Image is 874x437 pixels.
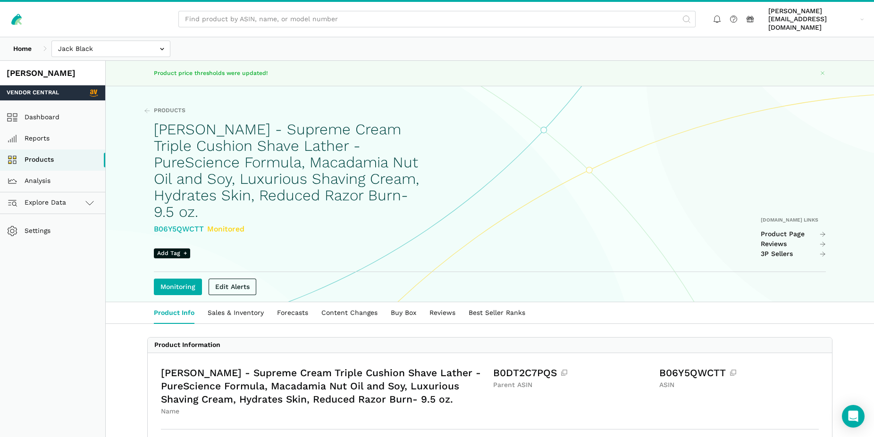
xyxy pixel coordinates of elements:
[161,407,487,416] div: Name
[761,230,826,239] a: Product Page
[154,69,399,77] p: Product price thresholds were updated!
[761,250,826,258] a: 3P Sellers
[184,249,187,258] span: +
[493,366,653,379] div: B0DT2C7PQS
[768,7,857,32] span: [PERSON_NAME][EMAIL_ADDRESS][DOMAIN_NAME]
[178,11,696,27] input: Find product by ASIN, name, or model number
[659,381,819,389] div: ASIN
[207,224,244,233] span: Monitored
[462,302,532,324] a: Best Seller Ranks
[315,302,384,324] a: Content Changes
[270,302,315,324] a: Forecasts
[761,240,826,248] a: Reviews
[817,67,829,79] button: Close
[493,381,653,389] div: Parent ASIN
[147,302,201,324] a: Product Info
[51,41,170,57] input: Jack Black
[761,217,826,223] div: [DOMAIN_NAME] Links
[659,366,819,379] div: B06Y5QWCTT
[209,279,256,295] a: Edit Alerts
[154,223,430,235] div: B06Y5QWCTT
[154,248,190,258] span: Add Tag
[161,366,487,406] div: [PERSON_NAME] - Supreme Cream Triple Cushion Shave Lather - PureScience Formula, Macadamia Nut Oi...
[201,302,270,324] a: Sales & Inventory
[10,197,66,208] span: Explore Data
[423,302,462,324] a: Reviews
[384,302,423,324] a: Buy Box
[7,67,99,79] div: [PERSON_NAME]
[765,5,867,33] a: [PERSON_NAME][EMAIL_ADDRESS][DOMAIN_NAME]
[7,41,38,57] a: Home
[154,121,430,220] h1: [PERSON_NAME] - Supreme Cream Triple Cushion Shave Lather - PureScience Formula, Macadamia Nut Oi...
[842,405,865,428] div: Open Intercom Messenger
[7,89,59,97] span: Vendor Central
[154,107,185,115] span: Products
[154,341,220,349] div: Product Information
[144,107,185,115] a: Products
